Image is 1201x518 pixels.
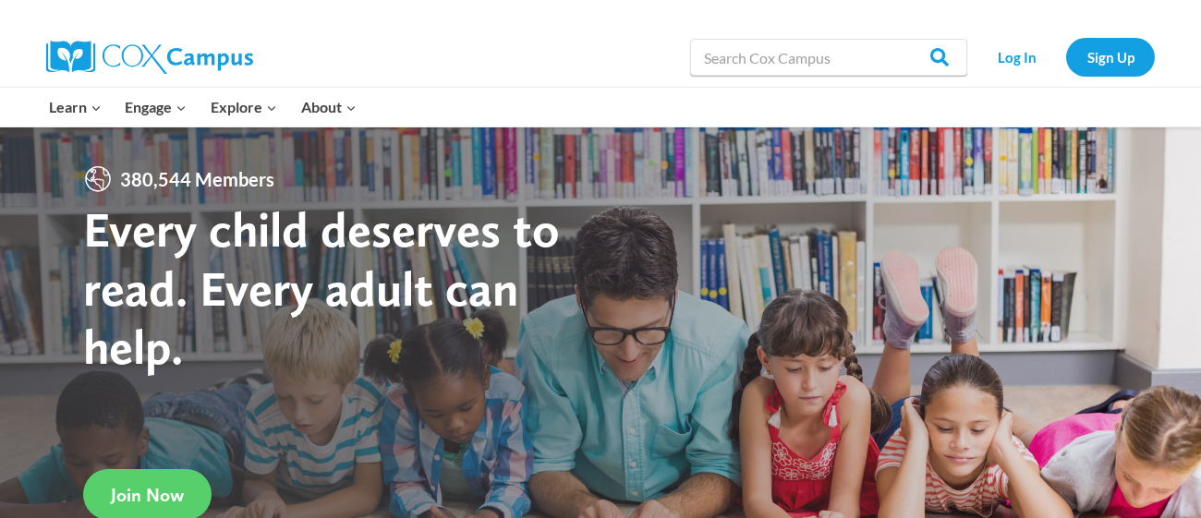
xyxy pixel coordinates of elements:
nav: Secondary Navigation [977,38,1155,76]
span: 380,544 Members [113,164,282,194]
span: About [301,95,357,119]
strong: Every child deserves to read. Every adult can help. [83,199,560,376]
span: Learn [49,95,102,119]
span: Engage [125,95,187,119]
span: Join Now [111,484,184,506]
nav: Primary Navigation [37,88,368,126]
input: Search Cox Campus [690,39,967,76]
a: Sign Up [1066,38,1155,76]
img: Cox Campus [46,41,253,74]
a: Log In [977,38,1057,76]
span: Explore [211,95,277,119]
